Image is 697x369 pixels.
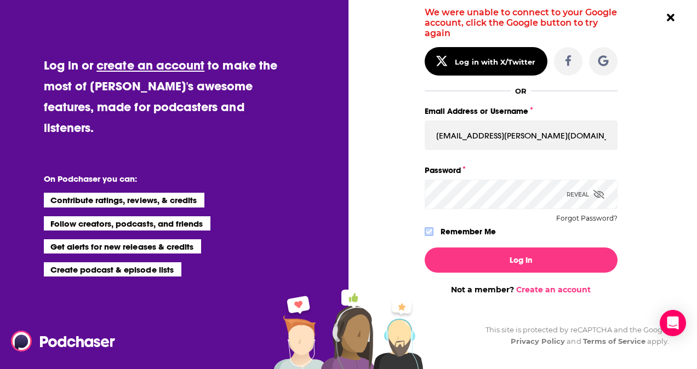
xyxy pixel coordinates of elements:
[660,310,686,336] div: Open Intercom Messenger
[425,285,618,295] div: Not a member?
[556,215,618,222] button: Forgot Password?
[44,239,201,253] li: Get alerts for new releases & credits
[44,193,205,207] li: Contribute ratings, reviews, & credits
[425,163,618,177] label: Password
[477,324,670,347] div: This site is protected by reCAPTCHA and the Google and apply.
[425,120,618,150] input: Email Address or Username
[96,57,204,73] a: create an account
[44,262,181,276] li: Create podcast & episode lists
[515,87,527,95] div: OR
[425,104,618,118] label: Email Address or Username
[567,180,604,209] div: Reveal
[11,331,107,351] a: Podchaser - Follow, Share and Rate Podcasts
[44,216,211,230] li: Follow creators, podcasts, and friends
[425,7,617,38] span: We were unable to connect to your Google account, click the Google button to try again
[660,7,681,28] button: Close Button
[44,174,263,184] li: On Podchaser you can:
[511,337,565,345] a: Privacy Policy
[425,247,618,273] button: Log In
[583,337,646,345] a: Terms of Service
[455,57,535,66] div: Log in with X/Twitter
[425,47,547,76] button: Log in with X/Twitter
[441,224,496,239] label: Remember Me
[516,285,591,295] a: Create an account
[11,331,116,351] img: Podchaser - Follow, Share and Rate Podcasts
